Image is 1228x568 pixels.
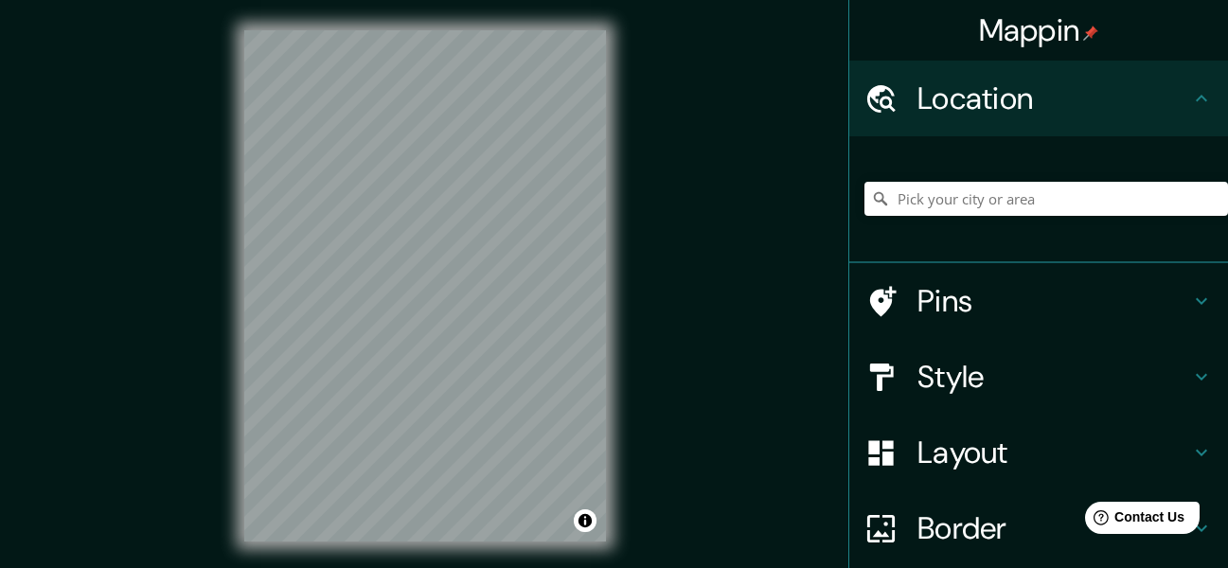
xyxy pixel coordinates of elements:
canvas: Map [244,30,606,541]
div: Layout [849,415,1228,490]
h4: Pins [917,282,1190,320]
h4: Location [917,80,1190,117]
img: pin-icon.png [1083,26,1098,41]
h4: Border [917,509,1190,547]
iframe: Help widget launcher [1059,494,1207,547]
button: Toggle attribution [574,509,596,532]
h4: Mappin [979,11,1099,49]
div: Border [849,490,1228,566]
div: Style [849,339,1228,415]
div: Pins [849,263,1228,339]
h4: Layout [917,434,1190,471]
input: Pick your city or area [864,182,1228,216]
div: Location [849,61,1228,136]
h4: Style [917,358,1190,396]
